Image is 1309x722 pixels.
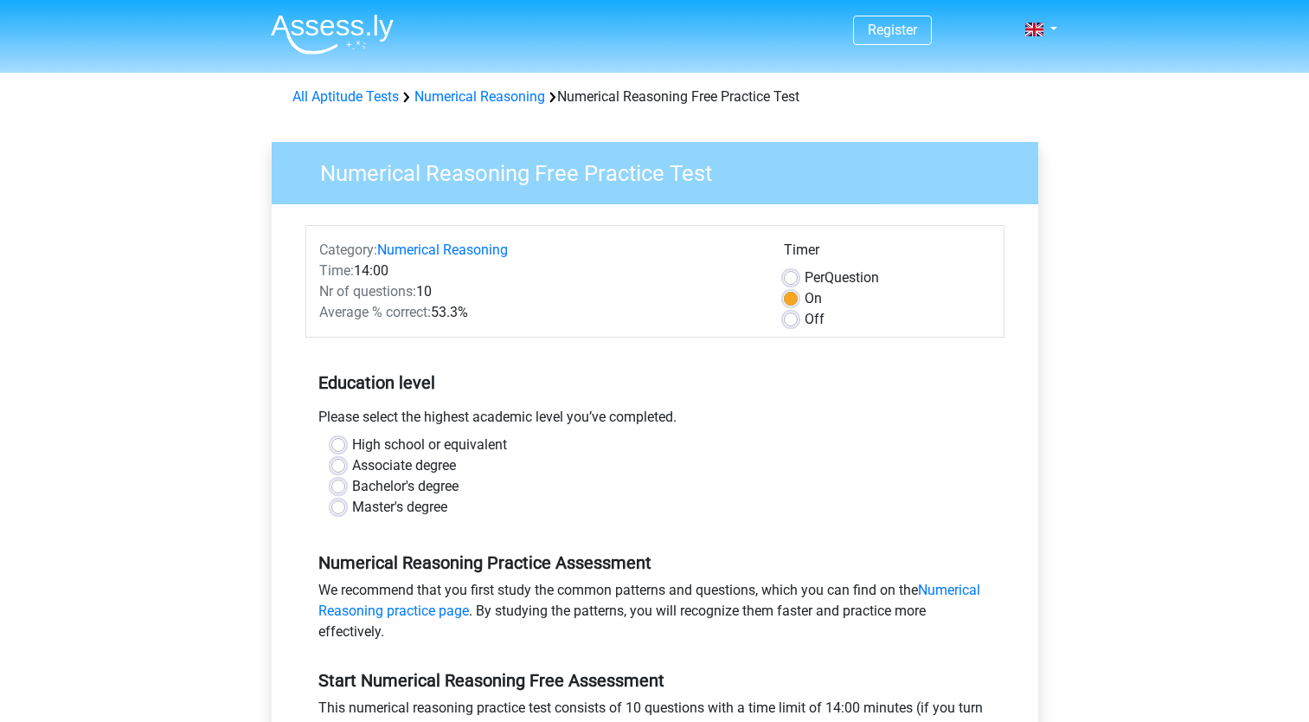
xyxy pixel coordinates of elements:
[868,22,917,38] a: Register
[352,455,456,476] label: Associate degree
[271,14,394,55] img: Assessly
[319,283,416,300] span: Nr of questions:
[377,242,508,258] a: Numerical Reasoning
[306,302,771,323] div: 53.3%
[805,309,825,330] label: Off
[319,262,354,279] span: Time:
[299,153,1025,187] h3: Numerical Reasoning Free Practice Test
[292,88,399,105] a: All Aptitude Tests
[306,261,771,281] div: 14:00
[319,242,377,258] span: Category:
[805,268,879,288] label: Question
[352,497,447,518] label: Master's degree
[318,552,991,573] h5: Numerical Reasoning Practice Assessment
[305,580,1004,649] div: We recommend that you first study the common patterns and questions, which you can find on the . ...
[352,476,459,497] label: Bachelor's degree
[305,407,1004,435] div: Please select the highest academic level you’ve completed.
[319,304,431,320] span: Average % correct:
[805,269,825,286] span: Per
[318,365,991,400] h5: Education level
[352,435,507,455] label: High school or equivalent
[318,670,991,691] h5: Start Numerical Reasoning Free Assessment
[286,87,1024,107] div: Numerical Reasoning Free Practice Test
[784,240,991,268] div: Timer
[306,281,771,302] div: 10
[805,288,822,309] label: On
[414,88,545,105] a: Numerical Reasoning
